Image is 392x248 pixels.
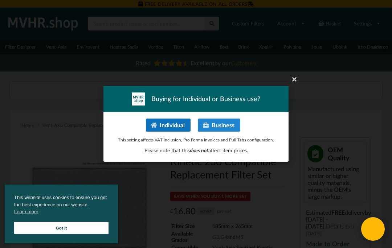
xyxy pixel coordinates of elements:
[198,119,240,132] button: Business
[151,95,260,104] span: Buying for Individual or Business use?
[146,119,191,132] button: Individual
[111,147,281,154] p: Please note that this affect item prices.
[5,185,118,243] div: cookieconsent
[14,208,38,215] a: cookies - Learn more
[14,194,109,217] span: This website uses cookies to ensure you get the best experience on our website.
[190,148,208,154] span: does not
[132,92,145,106] img: mvhr-inverted.png
[111,137,281,143] p: This setting affects VAT inclusion, Pro Forma Invoices and Pull Tabs configuration.
[14,222,109,234] a: Got it cookie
